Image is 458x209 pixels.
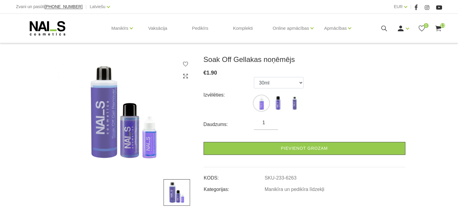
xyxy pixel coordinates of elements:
[45,5,83,9] a: [PHONE_NUMBER]
[53,55,195,170] img: ...
[435,25,442,32] a: 13
[86,3,87,11] span: |
[111,16,129,40] a: Manikīrs
[394,3,403,10] a: EUR
[16,3,83,11] div: Zvani un pasūti
[287,96,302,111] img: ...
[265,175,297,181] a: SKU-233-6263
[204,182,264,193] td: Kategorijas:
[45,4,83,9] span: [PHONE_NUMBER]
[207,70,217,76] span: 1.90
[324,16,347,40] a: Apmācības
[204,142,405,155] a: Pievienot grozam
[228,14,258,43] a: Komplekti
[187,14,213,43] a: Pedikīrs
[204,120,254,129] div: Daudzums:
[254,96,269,111] img: ...
[265,187,324,192] a: Manikīra un pedikīra līdzekļi
[204,170,264,182] td: KODS:
[204,55,405,64] h3: Soak Off Gellakas noņēmējs
[204,90,254,100] div: Izvēlēties:
[270,96,285,111] img: ...
[143,14,172,43] a: Vaksācija
[164,179,190,206] img: ...
[424,23,428,28] span: 0
[273,16,309,40] a: Online apmācības
[440,23,445,28] span: 13
[418,25,425,32] a: 0
[204,70,207,76] span: €
[410,3,411,11] span: |
[90,3,105,10] a: Latviešu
